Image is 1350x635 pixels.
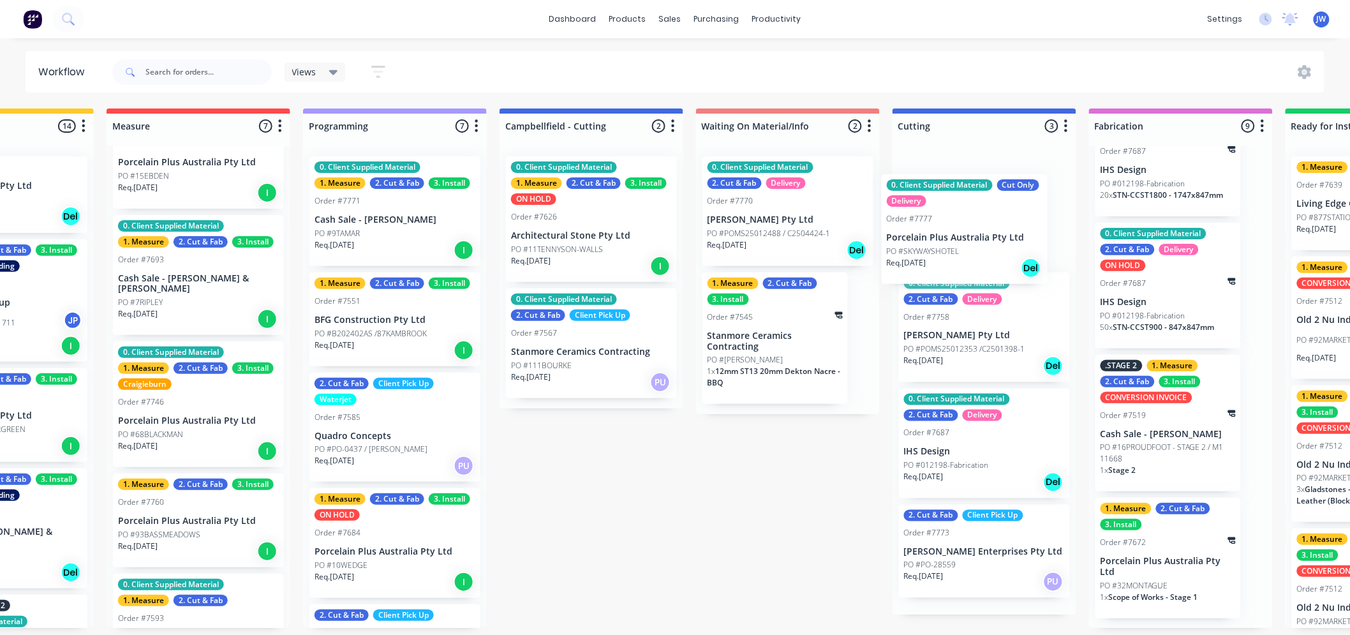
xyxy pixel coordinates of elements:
span: 3 [1045,119,1058,133]
div: settings [1201,10,1249,29]
span: 2 [849,119,862,133]
div: purchasing [688,10,746,29]
span: 9 [1242,119,1255,133]
input: Search for orders... [145,59,272,85]
span: JW [1317,13,1326,25]
span: Views [292,65,316,78]
input: Enter column name… [898,119,1024,133]
input: Enter column name… [1095,119,1220,133]
input: Enter column name… [702,119,827,133]
img: Factory [23,10,42,29]
span: 2 [652,119,665,133]
div: sales [653,10,688,29]
input: Enter column name… [309,119,434,133]
div: Workflow [38,64,91,80]
div: productivity [746,10,808,29]
div: products [603,10,653,29]
span: 14 [58,119,76,133]
input: Enter column name… [112,119,238,133]
span: 7 [259,119,272,133]
span: 7 [456,119,469,133]
input: Enter column name… [505,119,631,133]
a: dashboard [543,10,603,29]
